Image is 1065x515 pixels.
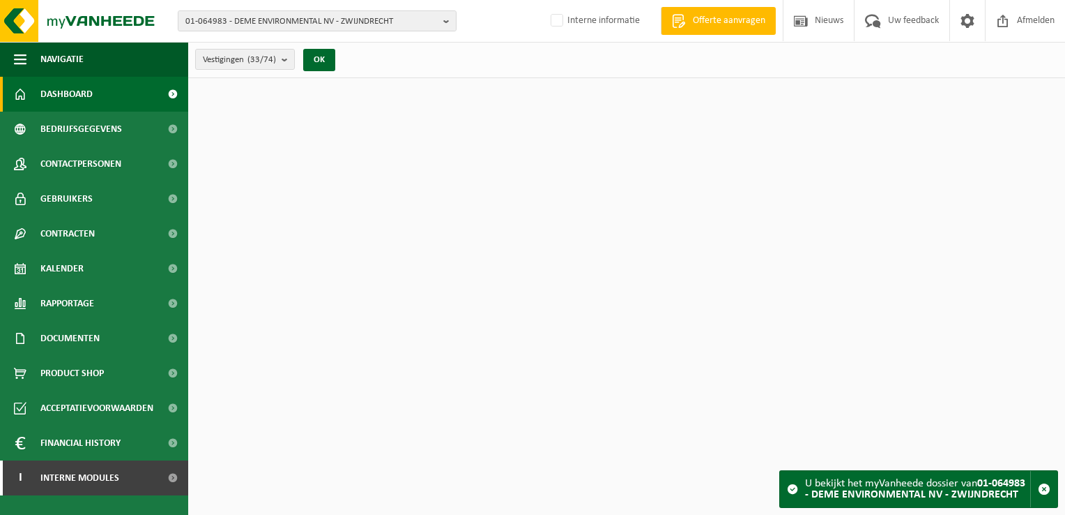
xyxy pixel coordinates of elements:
[40,251,84,286] span: Kalender
[40,181,93,216] span: Gebruikers
[40,77,93,112] span: Dashboard
[689,14,769,28] span: Offerte aanvragen
[178,10,457,31] button: 01-064983 - DEME ENVIRONMENTAL NV - ZWIJNDRECHT
[661,7,776,35] a: Offerte aanvragen
[185,11,438,32] span: 01-064983 - DEME ENVIRONMENTAL NV - ZWIJNDRECHT
[40,356,104,391] span: Product Shop
[548,10,640,31] label: Interne informatie
[14,461,26,495] span: I
[40,426,121,461] span: Financial History
[247,55,276,64] count: (33/74)
[40,216,95,251] span: Contracten
[40,286,94,321] span: Rapportage
[805,471,1030,507] div: U bekijkt het myVanheede dossier van
[203,50,276,70] span: Vestigingen
[40,42,84,77] span: Navigatie
[40,391,153,426] span: Acceptatievoorwaarden
[303,49,335,71] button: OK
[195,49,295,70] button: Vestigingen(33/74)
[40,147,121,181] span: Contactpersonen
[40,112,122,147] span: Bedrijfsgegevens
[40,461,119,495] span: Interne modules
[40,321,100,356] span: Documenten
[805,478,1025,500] strong: 01-064983 - DEME ENVIRONMENTAL NV - ZWIJNDRECHT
